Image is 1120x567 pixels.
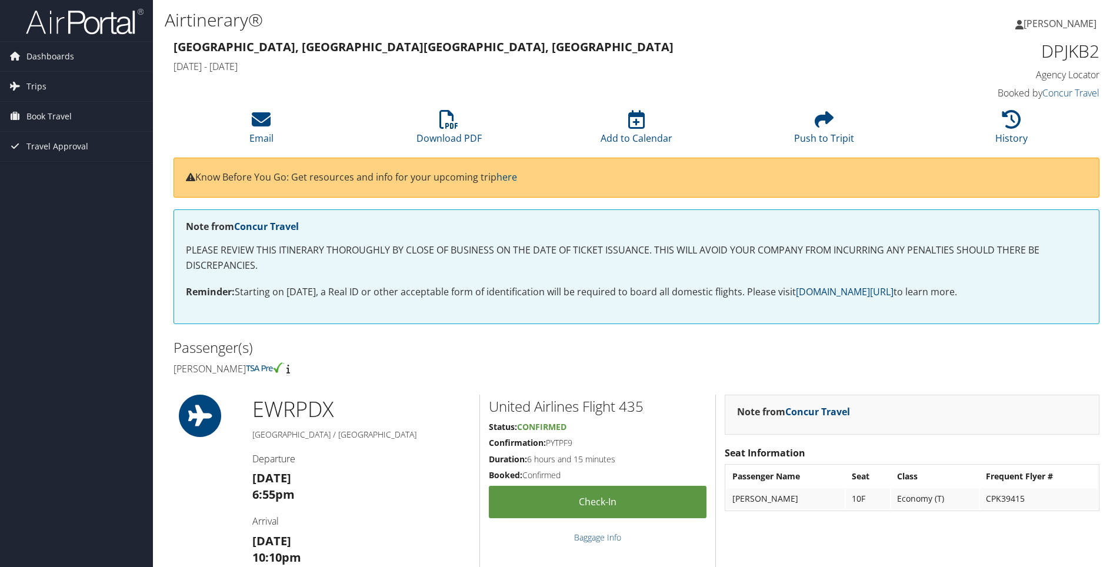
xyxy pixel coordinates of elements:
[995,116,1028,145] a: History
[737,405,850,418] strong: Note from
[881,86,1099,99] h4: Booked by
[416,116,482,145] a: Download PDF
[489,469,706,481] h5: Confirmed
[489,453,706,465] h5: 6 hours and 15 minutes
[489,486,706,518] a: Check-in
[26,132,88,161] span: Travel Approval
[252,470,291,486] strong: [DATE]
[174,362,628,375] h4: [PERSON_NAME]
[881,68,1099,81] h4: Agency Locator
[252,395,471,424] h1: EWR PDX
[165,8,794,32] h1: Airtinerary®
[252,549,301,565] strong: 10:10pm
[796,285,894,298] a: [DOMAIN_NAME][URL]
[846,466,890,487] th: Seat
[249,116,274,145] a: Email
[794,116,854,145] a: Push to Tripit
[980,466,1098,487] th: Frequent Flyer #
[881,39,1099,64] h1: DPJKB2
[174,338,628,358] h2: Passenger(s)
[891,488,979,509] td: Economy (T)
[252,429,471,441] h5: [GEOGRAPHIC_DATA] / [GEOGRAPHIC_DATA]
[891,466,979,487] th: Class
[186,243,1087,273] p: PLEASE REVIEW THIS ITINERARY THOROUGHLY BY CLOSE OF BUSINESS ON THE DATE OF TICKET ISSUANCE. THIS...
[26,102,72,131] span: Book Travel
[186,220,299,233] strong: Note from
[725,446,805,459] strong: Seat Information
[252,515,471,528] h4: Arrival
[26,72,46,101] span: Trips
[489,453,527,465] strong: Duration:
[246,362,284,373] img: tsa-precheck.png
[1015,6,1108,41] a: [PERSON_NAME]
[26,8,144,35] img: airportal-logo.png
[496,171,517,184] a: here
[785,405,850,418] a: Concur Travel
[726,466,845,487] th: Passenger Name
[489,421,517,432] strong: Status:
[186,285,1087,300] p: Starting on [DATE], a Real ID or other acceptable form of identification will be required to boar...
[174,60,864,73] h4: [DATE] - [DATE]
[1024,17,1096,30] span: [PERSON_NAME]
[1042,86,1099,99] a: Concur Travel
[26,42,74,71] span: Dashboards
[489,437,546,448] strong: Confirmation:
[601,116,672,145] a: Add to Calendar
[846,488,890,509] td: 10F
[489,469,522,481] strong: Booked:
[252,533,291,549] strong: [DATE]
[726,488,845,509] td: [PERSON_NAME]
[517,421,566,432] span: Confirmed
[980,488,1098,509] td: CPK39415
[489,437,706,449] h5: PYTPF9
[186,170,1087,185] p: Know Before You Go: Get resources and info for your upcoming trip
[252,486,295,502] strong: 6:55pm
[174,39,674,55] strong: [GEOGRAPHIC_DATA], [GEOGRAPHIC_DATA] [GEOGRAPHIC_DATA], [GEOGRAPHIC_DATA]
[252,452,471,465] h4: Departure
[234,220,299,233] a: Concur Travel
[186,285,235,298] strong: Reminder:
[489,396,706,416] h2: United Airlines Flight 435
[574,532,621,543] a: Baggage Info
